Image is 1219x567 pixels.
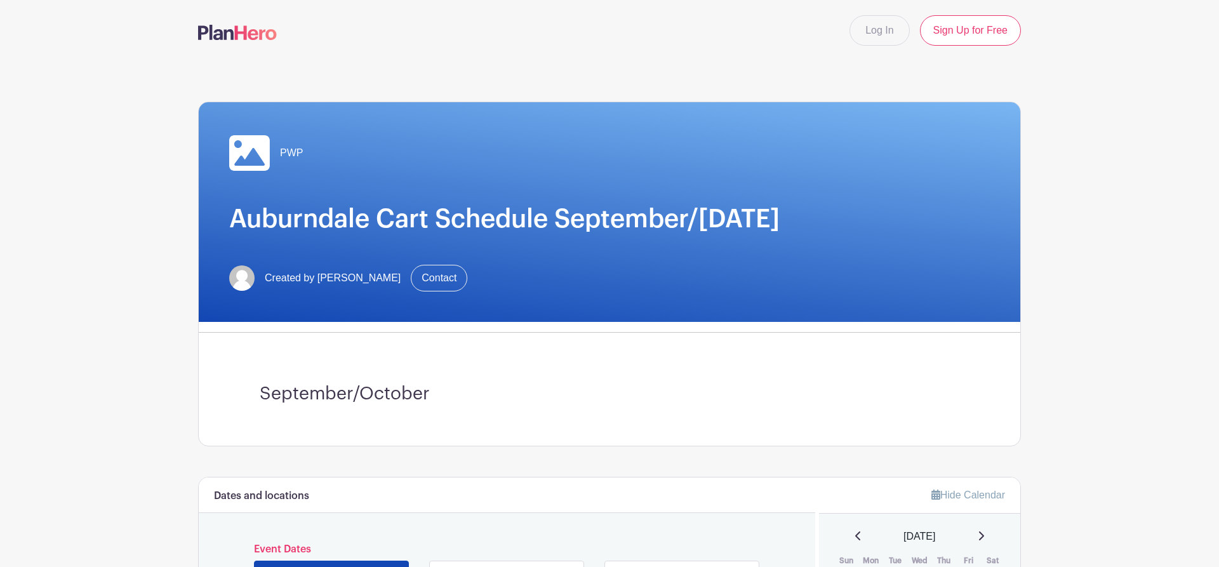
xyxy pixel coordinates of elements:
[849,15,909,46] a: Log In
[931,490,1005,500] a: Hide Calendar
[198,25,277,40] img: logo-507f7623f17ff9eddc593b1ce0a138ce2505c220e1c5a4e2b4648c50719b7d32.svg
[907,554,932,567] th: Wed
[229,204,990,234] h1: Auburndale Cart Schedule September/[DATE]
[260,384,959,405] h3: September/October
[251,544,763,556] h6: Event Dates
[265,270,401,286] span: Created by [PERSON_NAME]
[981,554,1006,567] th: Sat
[956,554,981,567] th: Fri
[229,265,255,291] img: default-ce2991bfa6775e67f084385cd625a349d9dcbb7a52a09fb2fda1e96e2d18dcdb.png
[932,554,957,567] th: Thu
[858,554,883,567] th: Mon
[883,554,908,567] th: Tue
[280,145,303,161] span: PWP
[214,490,309,502] h6: Dates and locations
[920,15,1021,46] a: Sign Up for Free
[411,265,467,291] a: Contact
[834,554,859,567] th: Sun
[903,529,935,544] span: [DATE]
